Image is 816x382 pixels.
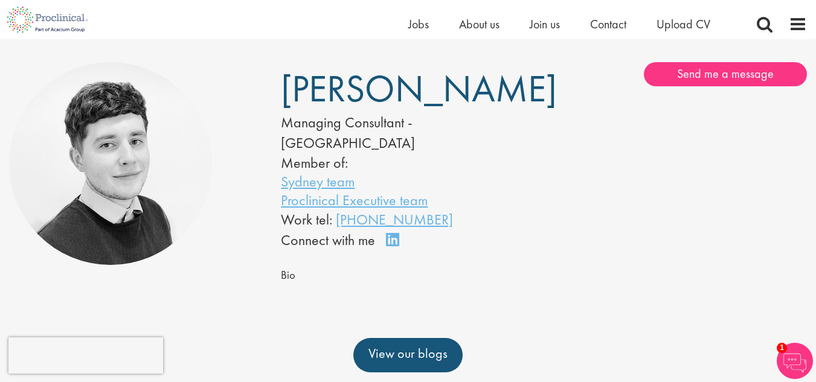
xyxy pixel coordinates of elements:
[281,153,348,172] label: Member of:
[530,16,560,32] a: Join us
[590,16,626,32] a: Contact
[281,210,332,229] span: Work tel:
[9,62,212,265] img: Mark Ross
[281,112,507,154] div: Managing Consultant - [GEOGRAPHIC_DATA]
[777,343,813,379] img: Chatbot
[353,338,463,372] a: View our blogs
[281,191,428,209] a: Proclinical Executive team
[8,337,163,374] iframe: reCAPTCHA
[281,172,355,191] a: Sydney team
[281,268,295,282] span: Bio
[657,16,710,32] a: Upload CV
[459,16,500,32] a: About us
[644,62,807,86] a: Send me a message
[408,16,429,32] a: Jobs
[777,343,787,353] span: 1
[281,65,557,113] span: [PERSON_NAME]
[336,210,453,229] a: [PHONE_NUMBER]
